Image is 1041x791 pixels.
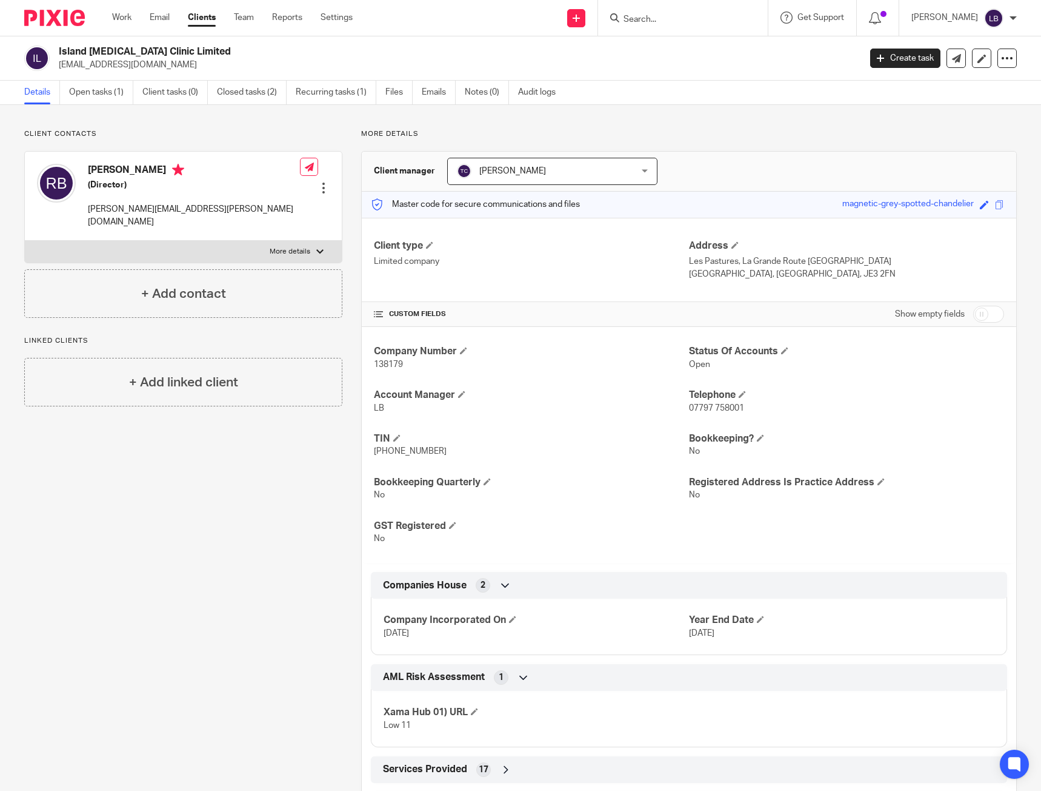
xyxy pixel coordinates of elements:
[296,81,376,104] a: Recurring tasks (1)
[479,167,546,175] span: [PERSON_NAME]
[689,268,1004,280] p: [GEOGRAPHIC_DATA], [GEOGRAPHIC_DATA], JE3 2FN
[689,614,994,627] h4: Year End Date
[384,721,411,730] span: Low 11
[374,255,689,268] p: Limited company
[234,12,254,24] a: Team
[270,247,310,257] p: More details
[129,373,238,392] h4: + Add linked client
[689,447,700,456] span: No
[689,240,1004,252] h4: Address
[689,404,744,412] span: 07797 758001
[984,8,1003,28] img: svg%3E
[384,706,689,719] h4: Xama Hub 01) URL
[797,13,844,22] span: Get Support
[374,433,689,445] h4: TIN
[172,164,184,176] i: Primary
[374,404,384,412] span: LB
[88,164,300,179] h4: [PERSON_NAME]
[374,491,385,499] span: No
[188,12,216,24] a: Clients
[374,389,689,402] h4: Account Manager
[321,12,353,24] a: Settings
[24,45,50,71] img: svg%3E
[622,15,731,25] input: Search
[37,164,76,203] img: svg%3E
[518,81,565,104] a: Audit logs
[24,129,342,139] p: Client contacts
[465,81,509,104] a: Notes (0)
[385,81,413,104] a: Files
[481,579,485,591] span: 2
[59,45,693,58] h2: Island [MEDICAL_DATA] Clinic Limited
[422,81,456,104] a: Emails
[499,672,504,684] span: 1
[689,629,714,638] span: [DATE]
[112,12,131,24] a: Work
[374,360,403,369] span: 138179
[69,81,133,104] a: Open tasks (1)
[689,491,700,499] span: No
[59,59,852,71] p: [EMAIL_ADDRESS][DOMAIN_NAME]
[217,81,287,104] a: Closed tasks (2)
[689,476,1004,489] h4: Registered Address Is Practice Address
[374,447,447,456] span: [PHONE_NUMBER]
[142,81,208,104] a: Client tasks (0)
[150,12,170,24] a: Email
[842,198,974,212] div: magnetic-grey-spotted-chandelier
[24,81,60,104] a: Details
[689,433,1004,445] h4: Bookkeeping?
[374,520,689,533] h4: GST Registered
[383,579,467,592] span: Companies House
[371,198,580,210] p: Master code for secure communications and files
[479,764,488,776] span: 17
[383,763,467,776] span: Services Provided
[88,203,300,228] p: [PERSON_NAME][EMAIL_ADDRESS][PERSON_NAME][DOMAIN_NAME]
[895,308,965,320] label: Show empty fields
[689,255,1004,268] p: Les Pastures, La Grande Route [GEOGRAPHIC_DATA]
[88,179,300,191] h5: (Director)
[911,12,978,24] p: [PERSON_NAME]
[141,284,226,303] h4: + Add contact
[384,614,689,627] h4: Company Incorporated On
[374,476,689,489] h4: Bookkeeping Quarterly
[457,164,471,178] img: svg%3E
[374,534,385,543] span: No
[384,629,409,638] span: [DATE]
[24,336,342,346] p: Linked clients
[689,360,710,369] span: Open
[374,309,689,319] h4: CUSTOM FIELDS
[374,165,435,177] h3: Client manager
[689,389,1004,402] h4: Telephone
[361,129,1017,139] p: More details
[870,49,940,68] a: Create task
[374,240,689,252] h4: Client type
[383,671,485,684] span: AML Risk Assessment
[24,10,85,26] img: Pixie
[272,12,302,24] a: Reports
[374,345,689,358] h4: Company Number
[689,345,1004,358] h4: Status Of Accounts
